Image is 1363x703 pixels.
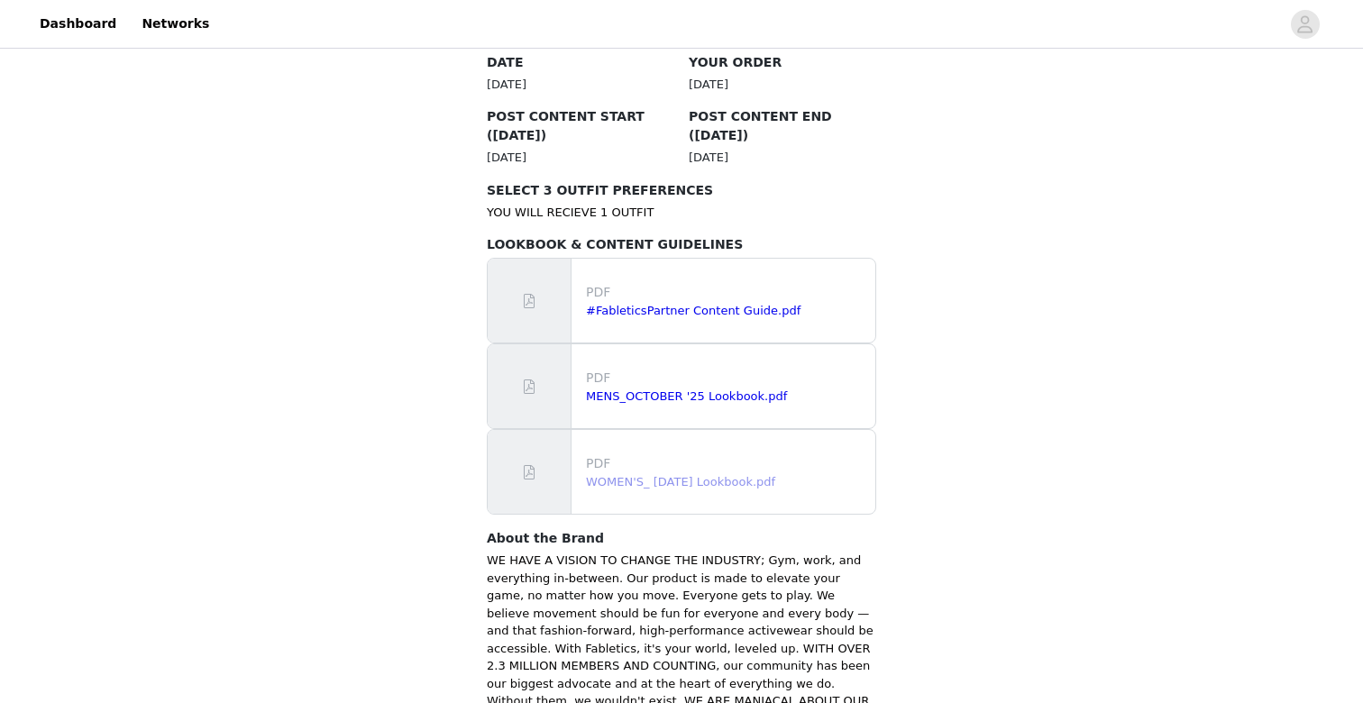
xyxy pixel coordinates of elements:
div: [DATE] [487,76,674,94]
div: [DATE] [689,149,876,167]
p: PDF [586,369,868,388]
div: [DATE] [689,76,876,94]
a: MENS_OCTOBER '25 Lookbook.pdf [586,389,787,403]
div: [DATE] [487,149,674,167]
h4: POST CONTENT START ([DATE]) [487,107,674,145]
h4: SELECT 3 OUTFIT PREFERENCES [487,181,876,200]
a: #FableticsPartner Content Guide.pdf [586,304,800,317]
h4: POST CONTENT END ([DATE]) [689,107,876,145]
p: PDF [586,283,868,302]
h4: About the Brand [487,529,876,548]
p: PDF [586,454,868,473]
a: WOMEN'S_ [DATE] Lookbook.pdf [586,475,775,488]
div: avatar [1296,10,1313,39]
h4: SUBMIT ORDER START DATE [487,34,674,72]
a: Networks [131,4,220,44]
a: Dashboard [29,4,127,44]
p: YOU WILL RECIEVE 1 OUTFIT [487,204,876,222]
h4: LAST DAY TO SUBMIT YOUR ORDER [689,34,876,72]
h4: LOOKBOOK & CONTENT GUIDELINES [487,235,876,254]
